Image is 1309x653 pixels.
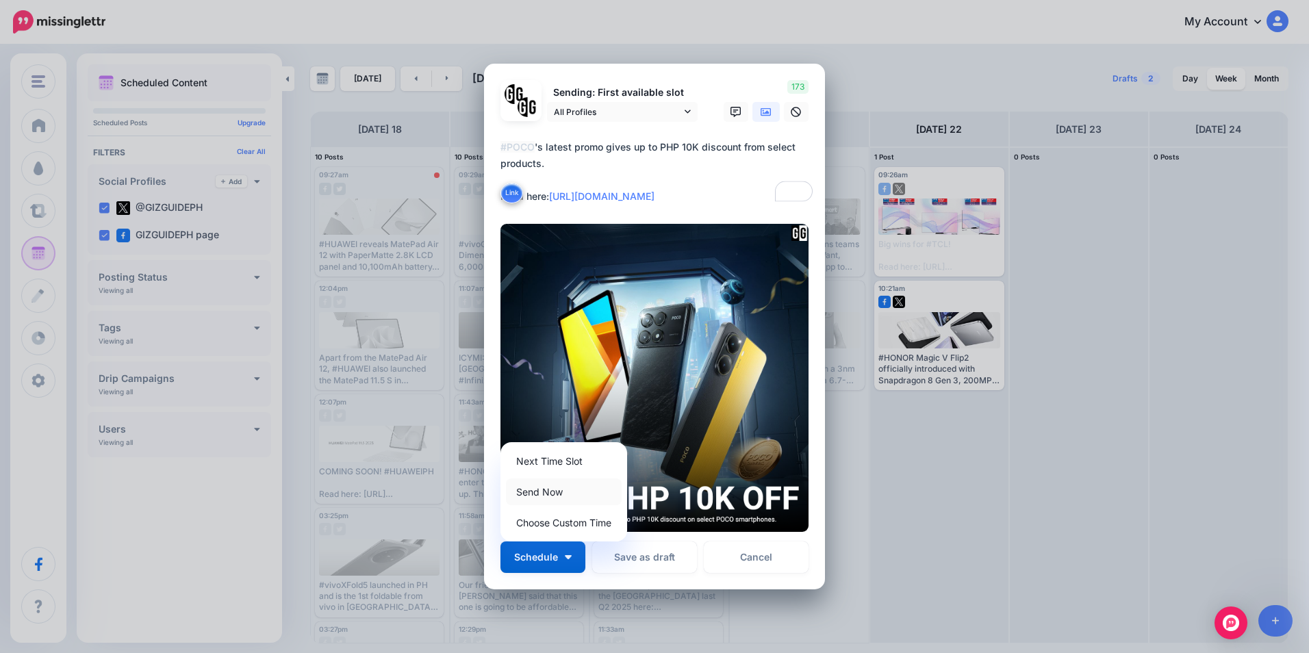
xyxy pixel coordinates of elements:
a: Cancel [704,541,809,573]
a: Choose Custom Time [506,509,622,536]
img: JT5sWCfR-79925.png [518,97,537,117]
p: Sending: First available slot [547,85,698,101]
button: Save as draft [592,541,697,573]
button: Link [500,183,523,203]
img: EPJGKNEY8Y8SVEY9DCOWX2ETAWLNWN3A.png [500,224,809,532]
span: 173 [787,80,809,94]
div: 's latest promo gives up to PHP 10K discount from select products. Read here: [500,139,815,205]
img: arrow-down-white.png [565,555,572,559]
mark: #POCO [500,141,535,153]
a: All Profiles [547,102,698,122]
div: Schedule [500,442,627,541]
textarea: To enrich screen reader interactions, please activate Accessibility in Grammarly extension settings [500,139,815,205]
span: All Profiles [554,105,681,119]
img: 353459792_649996473822713_4483302954317148903_n-bsa138318.png [505,84,524,104]
div: Open Intercom Messenger [1215,606,1247,639]
a: Send Now [506,478,622,505]
button: Schedule [500,541,585,573]
a: Next Time Slot [506,448,622,474]
span: Schedule [514,552,558,562]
